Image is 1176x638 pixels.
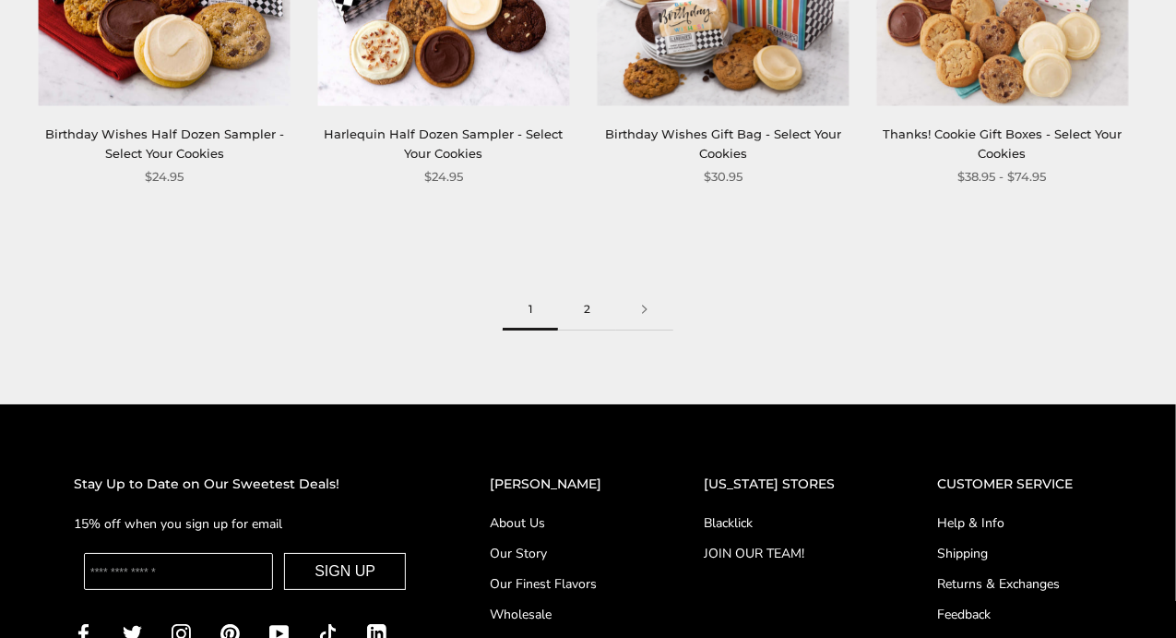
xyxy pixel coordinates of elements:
[704,167,742,187] span: $30.95
[74,474,416,495] h2: Stay Up to Date on Our Sweetest Deals!
[938,474,1102,495] h2: CUSTOMER SERVICE
[958,167,1047,187] span: $38.95 - $74.95
[490,605,630,624] a: Wholesale
[490,544,630,563] a: Our Story
[605,126,841,161] a: Birthday Wishes Gift Bag - Select Your Cookies
[616,289,673,331] a: Next page
[938,513,1102,533] a: Help & Info
[938,544,1102,563] a: Shipping
[15,568,191,623] iframe: Sign Up via Text for Offers
[45,126,284,161] a: Birthday Wishes Half Dozen Sampler - Select Your Cookies
[325,126,564,161] a: Harlequin Half Dozen Sampler - Select Your Cookies
[938,605,1102,624] a: Feedback
[704,474,863,495] h2: [US_STATE] STORES
[704,544,863,563] a: JOIN OUR TEAM!
[503,289,558,331] span: 1
[74,513,416,535] p: 15% off when you sign up for email
[424,167,463,187] span: $24.95
[84,553,273,590] input: Enter your email
[704,513,863,533] a: Blacklick
[490,513,630,533] a: About Us
[490,574,630,594] a: Our Finest Flavors
[490,474,630,495] h2: [PERSON_NAME]
[284,553,406,590] button: SIGN UP
[558,289,616,331] a: 2
[938,574,1102,594] a: Returns & Exchanges
[145,167,184,187] span: $24.95
[883,126,1122,161] a: Thanks! Cookie Gift Boxes - Select Your Cookies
